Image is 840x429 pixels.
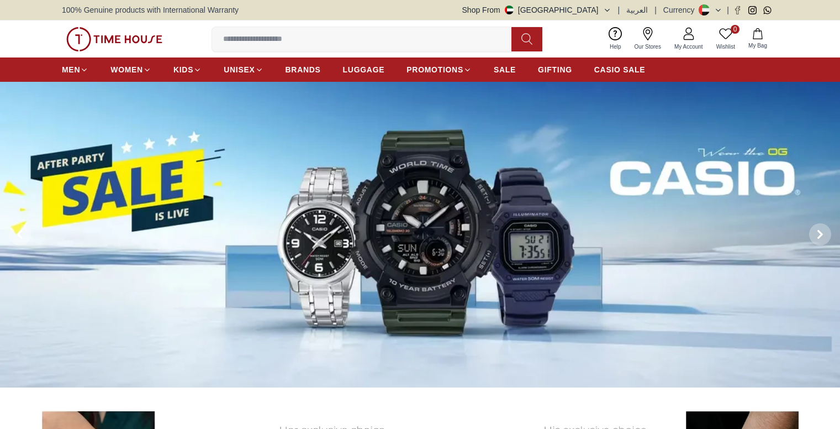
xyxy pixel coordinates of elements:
[670,43,707,51] span: My Account
[494,60,516,80] a: SALE
[594,60,646,80] a: CASIO SALE
[505,6,514,14] img: United Arab Emirates
[594,64,646,75] span: CASIO SALE
[663,4,699,15] div: Currency
[462,4,611,15] button: Shop From[GEOGRAPHIC_DATA]
[748,6,757,14] a: Instagram
[731,25,739,34] span: 0
[343,64,385,75] span: LUGGAGE
[286,64,321,75] span: BRANDS
[343,60,385,80] a: LUGGAGE
[62,60,88,80] a: MEN
[654,4,657,15] span: |
[62,4,239,15] span: 100% Genuine products with International Warranty
[66,27,162,51] img: ...
[733,6,742,14] a: Facebook
[605,43,626,51] span: Help
[286,60,321,80] a: BRANDS
[224,60,263,80] a: UNISEX
[626,4,648,15] button: العربية
[712,43,739,51] span: Wishlist
[406,60,472,80] a: PROMOTIONS
[494,64,516,75] span: SALE
[173,60,202,80] a: KIDS
[224,64,255,75] span: UNISEX
[630,43,665,51] span: Our Stores
[618,4,620,15] span: |
[538,60,572,80] a: GIFTING
[744,41,772,50] span: My Bag
[110,64,143,75] span: WOMEN
[62,64,80,75] span: MEN
[110,60,151,80] a: WOMEN
[763,6,772,14] a: Whatsapp
[727,4,729,15] span: |
[742,26,774,52] button: My Bag
[603,25,628,53] a: Help
[173,64,193,75] span: KIDS
[406,64,463,75] span: PROMOTIONS
[538,64,572,75] span: GIFTING
[710,25,742,53] a: 0Wishlist
[628,25,668,53] a: Our Stores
